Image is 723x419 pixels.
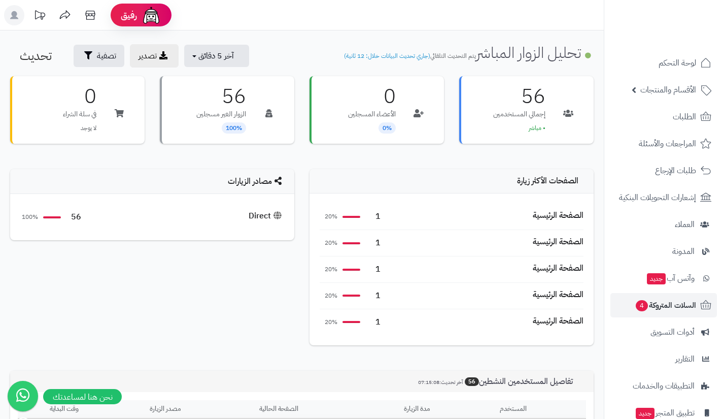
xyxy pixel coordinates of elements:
[496,400,586,419] th: المستخدم
[610,185,717,210] a: إشعارات التحويلات البنكية
[320,292,337,300] span: 20%
[74,45,124,67] button: تصفية
[220,400,338,419] th: الصفحة الحالية
[672,244,695,259] span: المدونة
[418,378,439,386] span: 07:15:08
[418,378,463,386] small: آخر تحديث:
[610,158,717,183] a: طلبات الإرجاع
[97,50,116,62] span: تصفية
[198,50,234,62] span: آخر 5 دقائق
[610,51,717,75] a: لوحة التحكم
[610,266,717,291] a: وآتس آبجديد
[81,123,96,133] span: لا يوجد
[533,315,583,327] div: الصفحة الرئيسية
[610,212,717,237] a: العملاء
[675,217,695,232] span: العملاء
[320,239,337,247] span: 20%
[610,132,717,156] a: المراجعات والأسئلة
[348,86,396,107] h3: 0
[320,177,583,186] h4: الصفحات الأكثر زيارة
[63,86,96,107] h3: 0
[20,213,38,221] span: 100%
[365,211,381,222] span: 1
[619,190,696,205] span: إشعارات التحويلات البنكية
[673,110,696,124] span: الطلبات
[18,400,111,419] th: وقت البداية
[533,236,583,248] div: الصفحة الرئيسية
[493,109,545,119] p: إجمالي المستخدمين
[465,377,479,386] span: 56
[12,45,68,67] button: تحديث
[410,377,586,386] h3: تفاصيل المستخدمين النشطين
[348,109,396,119] p: الأعضاء المسجلين
[20,177,284,186] h4: مصادر الزيارات
[533,289,583,301] div: الصفحة الرئيسية
[344,51,476,60] small: يتم التحديث التلقائي
[636,300,648,311] span: 4
[639,137,696,151] span: المراجعات والأسئلة
[365,264,381,275] span: 1
[365,237,381,249] span: 1
[659,56,696,70] span: لوحة التحكم
[20,47,52,65] span: تحديث
[635,298,696,312] span: السلات المتروكة
[610,374,717,398] a: التطبيقات والخدمات
[365,316,381,328] span: 1
[675,352,695,366] span: التقارير
[610,239,717,264] a: المدونة
[344,44,594,61] h1: تحليل الزوار المباشر
[27,5,52,28] a: تحديثات المنصة
[111,400,220,419] th: مصدر الزيارة
[647,273,666,284] span: جديد
[184,45,249,67] button: آخر 5 دقائق
[196,109,246,119] p: الزوار الغير مسجلين
[650,325,695,339] span: أدوات التسويق
[249,210,284,222] div: Direct
[320,265,337,274] span: 20%
[640,83,696,97] span: الأقسام والمنتجات
[610,320,717,344] a: أدوات التسويق
[320,318,337,327] span: 20%
[196,86,246,107] h3: 56
[633,379,695,393] span: التطبيقات والخدمات
[63,109,96,119] p: في سلة الشراء
[493,86,545,107] h3: 56
[121,9,137,21] span: رفيق
[610,347,717,371] a: التقارير
[222,122,246,134] span: 100%
[365,290,381,302] span: 1
[529,123,545,133] span: • مباشر
[130,44,179,68] a: تصدير
[344,51,430,60] span: (جاري تحديث البيانات خلال: 12 ثانية)
[636,408,655,419] span: جديد
[610,105,717,129] a: الطلبات
[320,212,337,221] span: 20%
[66,211,81,223] span: 56
[378,122,396,134] span: 0%
[610,293,717,317] a: السلات المتروكة4
[338,400,496,419] th: مدة الزيارة
[646,271,695,285] span: وآتس آب
[533,210,583,221] div: الصفحة الرئيسية
[141,5,161,25] img: ai-face.png
[533,263,583,274] div: الصفحة الرئيسية
[655,164,696,178] span: طلبات الإرجاع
